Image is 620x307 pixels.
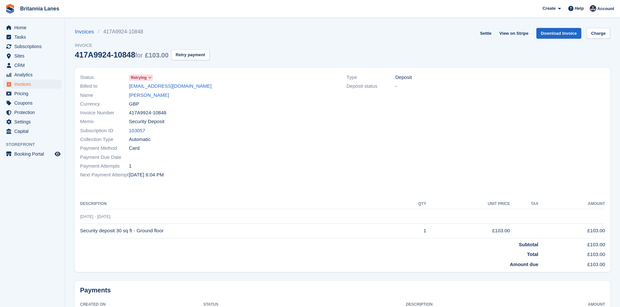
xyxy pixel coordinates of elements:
span: Payment Attempts [80,162,129,170]
a: Retrying [129,74,153,81]
a: menu [3,127,62,136]
span: Type [347,74,395,81]
span: Billed to [80,83,129,90]
span: Home [14,23,53,32]
strong: Subtotal [519,242,538,247]
span: 417A9924-10848 [129,109,166,117]
td: 1 [396,224,426,238]
span: Retrying [131,75,147,81]
span: Settings [14,117,53,126]
span: Subscriptions [14,42,53,51]
h2: Payments [80,286,605,294]
span: Subscription ID [80,127,129,134]
span: Tasks [14,32,53,42]
span: Help [575,5,584,12]
span: Payment Method [80,145,129,152]
td: £103.00 [538,258,605,268]
span: Card [129,145,140,152]
time: 2025-08-27 17:04:00 UTC [129,171,164,179]
a: menu [3,42,62,51]
span: - [395,83,397,90]
span: 1 [129,162,131,170]
div: 417A9924-10848 [75,50,169,59]
a: menu [3,117,62,126]
a: Charge [586,28,610,39]
a: menu [3,108,62,117]
a: menu [3,51,62,60]
a: menu [3,98,62,108]
nav: breadcrumbs [75,28,210,36]
span: [DATE] - [DATE] [80,214,110,219]
span: for [135,52,143,59]
span: Deposit [395,74,412,81]
span: Collection Type [80,136,129,143]
span: Create [543,5,556,12]
span: Payment Due Date [80,154,129,161]
a: menu [3,61,62,70]
th: Unit Price [426,199,510,209]
button: Retry payment [171,49,210,60]
a: Invoices [75,28,98,36]
span: Sites [14,51,53,60]
span: Analytics [14,70,53,79]
th: Amount [538,199,605,209]
span: CRM [14,61,53,70]
span: £103.00 [145,52,169,59]
td: £103.00 [538,238,605,248]
a: menu [3,89,62,98]
a: View on Stripe [497,28,531,39]
a: menu [3,23,62,32]
span: Account [597,6,614,12]
span: Currency [80,100,129,108]
a: menu [3,80,62,89]
span: Invoices [14,80,53,89]
span: GBP [129,100,139,108]
span: Memo [80,118,129,125]
a: Settle [477,28,494,39]
a: menu [3,149,62,159]
a: [PERSON_NAME] [129,92,169,99]
a: [EMAIL_ADDRESS][DOMAIN_NAME] [129,83,212,90]
span: Capital [14,127,53,136]
td: Security deposit 30 sq ft - Ground floor [80,224,396,238]
strong: Total [527,251,538,257]
strong: Amount due [510,262,539,267]
span: Coupons [14,98,53,108]
span: Storefront [6,141,65,148]
span: Automatic [129,136,151,143]
span: Invoice [75,42,210,49]
span: Invoice Number [80,109,129,117]
a: Download Invoice [536,28,582,39]
span: Booking Portal [14,149,53,159]
img: Kirsty Miles [590,5,596,12]
span: Security Deposit [129,118,164,125]
span: Pricing [14,89,53,98]
img: stora-icon-8386f47178a22dfd0bd8f6a31ec36ba5ce8667c1dd55bd0f319d3a0aa187defe.svg [5,4,15,14]
td: £103.00 [538,248,605,258]
a: Preview store [54,150,62,158]
th: Tax [510,199,538,209]
span: Status [80,74,129,81]
td: £103.00 [538,224,605,238]
td: £103.00 [426,224,510,238]
a: 103057 [129,127,145,134]
span: Deposit status [347,83,395,90]
a: menu [3,70,62,79]
a: menu [3,32,62,42]
span: Next Payment Attempt [80,171,129,179]
th: QTY [396,199,426,209]
span: Protection [14,108,53,117]
a: Britannia Lanes [18,3,62,14]
span: Name [80,92,129,99]
th: Description [80,199,396,209]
